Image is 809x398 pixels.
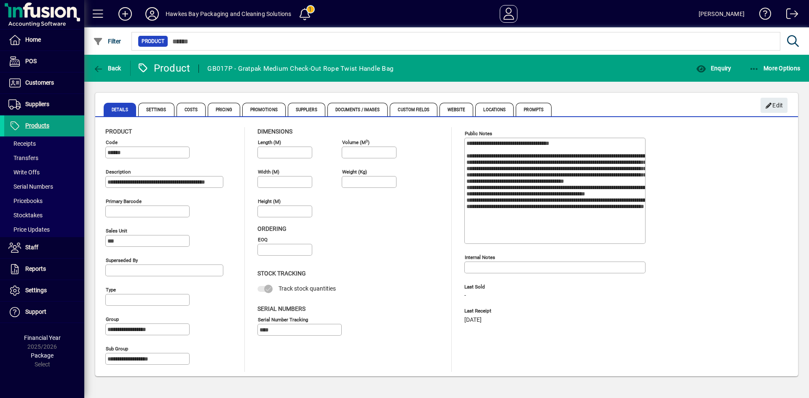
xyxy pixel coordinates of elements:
mat-label: Sub group [106,346,128,352]
span: - [464,292,466,299]
span: Customers [25,79,54,86]
mat-label: Length (m) [258,139,281,145]
a: Serial Numbers [4,179,84,194]
app-page-header-button: Back [84,61,131,76]
a: Support [4,302,84,323]
span: Product [142,37,164,45]
mat-label: Public Notes [465,131,492,136]
span: Stocktakes [8,212,43,219]
div: [PERSON_NAME] [699,7,745,21]
span: Ordering [257,225,287,232]
button: Profile [139,6,166,21]
mat-label: Serial Number tracking [258,316,308,322]
button: Enquiry [694,61,733,76]
mat-label: Group [106,316,119,322]
a: Logout [780,2,798,29]
span: Pricing [208,103,240,116]
mat-label: Description [106,169,131,175]
button: More Options [747,61,803,76]
mat-label: Code [106,139,118,145]
div: Product [137,61,190,75]
a: Pricebooks [4,194,84,208]
mat-label: Weight (Kg) [342,169,367,175]
span: Last Receipt [464,308,591,314]
span: Last Sold [464,284,591,290]
div: GB017P - Gratpak Medium Check-Out Rope Twist Handle Bag [207,62,394,75]
mat-label: Superseded by [106,257,138,263]
span: [DATE] [464,317,482,323]
span: Price Updates [8,226,50,233]
a: Home [4,29,84,51]
a: Write Offs [4,165,84,179]
span: Transfers [8,155,38,161]
button: Edit [761,98,788,113]
mat-label: Height (m) [258,198,281,204]
a: Stocktakes [4,208,84,222]
span: Filter [93,38,121,45]
span: Track stock quantities [279,285,336,292]
span: Settings [138,103,174,116]
a: Customers [4,72,84,93]
span: Locations [475,103,514,116]
sup: 3 [366,139,368,143]
span: Package [31,352,54,359]
mat-label: EOQ [258,237,268,243]
span: Reports [25,265,46,272]
span: POS [25,58,37,64]
span: Serial Numbers [8,183,53,190]
a: Transfers [4,151,84,165]
span: Promotions [242,103,286,116]
mat-label: Internal Notes [465,254,495,260]
a: Knowledge Base [753,2,771,29]
mat-label: Width (m) [258,169,279,175]
a: Receipts [4,136,84,151]
div: Hawkes Bay Packaging and Cleaning Solutions [166,7,292,21]
span: Write Offs [8,169,40,176]
span: Documents / Images [327,103,388,116]
a: Suppliers [4,94,84,115]
span: Enquiry [696,65,731,72]
a: Settings [4,280,84,301]
a: Reports [4,259,84,280]
a: Price Updates [4,222,84,237]
mat-label: Type [106,287,116,293]
span: Pricebooks [8,198,43,204]
span: Home [25,36,41,43]
span: Stock Tracking [257,270,306,277]
span: Details [104,103,136,116]
span: Costs [177,103,206,116]
span: Website [439,103,474,116]
span: Support [25,308,46,315]
span: Settings [25,287,47,294]
span: Custom Fields [390,103,437,116]
button: Add [112,6,139,21]
mat-label: Primary barcode [106,198,142,204]
span: Suppliers [25,101,49,107]
span: Products [25,122,49,129]
span: Dimensions [257,128,292,135]
a: POS [4,51,84,72]
span: Suppliers [288,103,325,116]
span: Financial Year [24,334,61,341]
button: Back [91,61,123,76]
mat-label: Sales unit [106,228,127,234]
span: Staff [25,244,38,251]
span: More Options [749,65,801,72]
span: Serial Numbers [257,305,305,312]
span: Prompts [516,103,552,116]
span: Receipts [8,140,36,147]
a: Staff [4,237,84,258]
span: Product [105,128,132,135]
span: Edit [765,99,783,112]
span: Back [93,65,121,72]
button: Filter [91,34,123,49]
mat-label: Volume (m ) [342,139,370,145]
